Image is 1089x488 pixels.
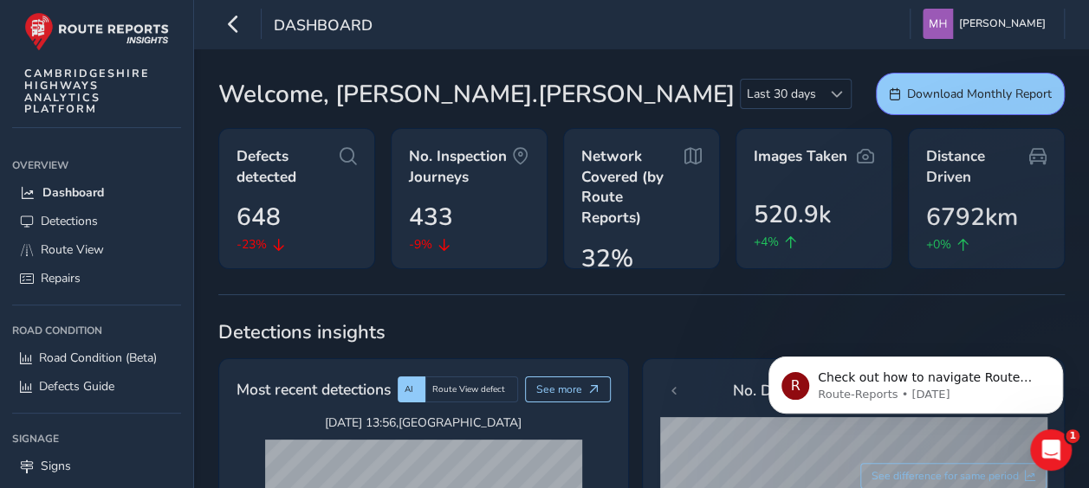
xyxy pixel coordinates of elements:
a: Detections [12,207,181,235]
span: No. Inspection Journeys [409,146,512,187]
span: [DATE] 13:56 , [GEOGRAPHIC_DATA] [265,414,582,431]
iframe: Intercom notifications message [742,320,1089,441]
button: Download Monthly Report [876,73,1065,115]
span: Detections [41,213,98,229]
span: Detections insights [218,319,1065,345]
a: Repairs [12,264,181,292]
span: 32% [581,241,633,277]
div: AI [398,376,425,402]
span: See difference for same period [872,469,1019,483]
span: +4% [754,233,779,251]
a: Signs [12,452,181,480]
span: -23% [237,235,267,254]
span: -9% [409,235,432,254]
span: See more [536,382,582,396]
span: Last 30 days [741,80,822,108]
span: Distance Driven [926,146,1029,187]
span: 520.9k [754,196,831,233]
span: Most recent detections [237,378,391,401]
span: Route View [41,241,104,258]
a: Dashboard [12,178,181,207]
span: 1 [1066,429,1079,443]
a: Road Condition (Beta) [12,344,181,372]
button: [PERSON_NAME] [923,9,1052,39]
a: Defects Guide [12,372,181,401]
span: Dashboard [274,15,373,39]
span: Dashboard [42,184,104,201]
span: Signs [41,458,71,474]
span: Images Taken [754,146,847,167]
span: Road Condition (Beta) [39,350,157,366]
button: See more [525,376,611,402]
span: Route View defect [432,383,505,395]
div: Road Condition [12,318,181,344]
span: 433 [409,199,453,235]
a: Route View [12,235,181,264]
span: Repairs [41,270,81,286]
span: No. Detections: Most affected areas [733,379,974,401]
div: Overview [12,152,181,178]
span: CAMBRIDGESHIRE HIGHWAYS ANALYTICS PLATFORM [24,67,150,115]
iframe: Intercom live chat [1030,429,1072,471]
span: Defects Guide [39,378,114,395]
span: Defects detected [237,146,340,187]
img: diamond-layout [923,9,953,39]
span: AI [405,383,413,395]
span: Welcome, [PERSON_NAME].[PERSON_NAME] [218,76,735,112]
span: Download Monthly Report [907,86,1052,102]
img: rr logo [24,12,169,51]
span: [PERSON_NAME] [959,9,1046,39]
span: 648 [237,199,281,235]
span: +0% [926,235,951,254]
span: Network Covered (by Route Reports) [581,146,684,228]
div: Route View defect [425,376,518,402]
span: 6792km [926,199,1018,235]
div: Signage [12,426,181,452]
